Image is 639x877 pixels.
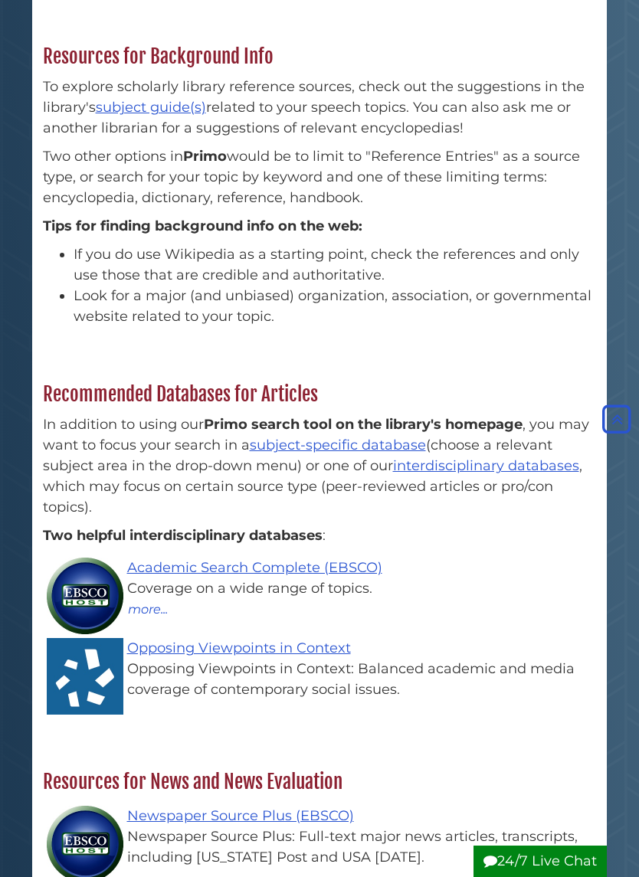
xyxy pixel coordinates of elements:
[58,826,597,868] div: Newspaper Source Plus: Full-text major news articles, transcripts, including [US_STATE] Post and ...
[96,99,206,116] a: subject guide(s)
[43,414,597,518] p: In addition to using our , you may want to focus your search in a (choose a relevant subject area...
[474,846,607,877] button: 24/7 Live Chat
[598,411,635,427] a: Back to Top
[35,382,605,407] h2: Recommended Databases for Articles
[74,244,597,286] li: If you do use Wikipedia as a starting point, check the references and only use those that are cre...
[250,437,426,453] a: subject-specific database
[127,559,382,576] a: Academic Search Complete (EBSCO)
[204,416,523,433] b: Primo search tool on the library's homepage
[43,527,323,544] strong: Two helpful interdisciplinary databases
[43,146,597,208] p: Two other options in would be to limit to "Reference Entries" as a source type, or search for you...
[127,640,351,656] a: Opposing Viewpoints in Context
[35,770,605,794] h2: Resources for News and News Evaluation
[127,807,354,824] a: Newspaper Source Plus (EBSCO)
[127,599,169,619] button: more...
[58,578,597,599] div: Coverage on a wide range of topics.
[35,44,605,69] h2: Resources for Background Info
[43,218,362,234] strong: Tips for finding background info on the web:
[393,457,579,474] a: interdisciplinary databases
[43,525,597,546] p: :
[58,659,597,700] div: Opposing Viewpoints in Context: Balanced academic and media coverage of contemporary social issues.
[74,286,597,327] li: Look for a major (and unbiased) organization, association, or governmental website related to you...
[43,77,597,139] p: To explore scholarly library reference sources, check out the suggestions in the library's relate...
[183,148,227,165] strong: Primo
